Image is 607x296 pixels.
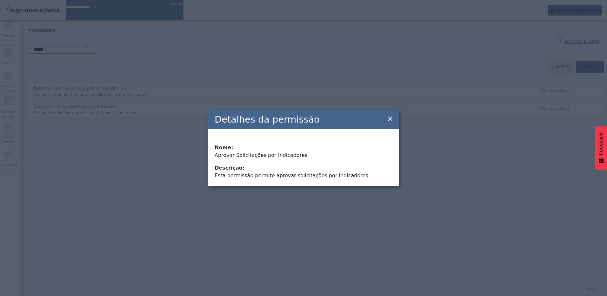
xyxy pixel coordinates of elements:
strong: Nome: [215,145,233,151]
p: Esta permissão permite aprovar solicitações por indicadores [215,164,392,179]
h2: Detalhes da permissão [215,113,320,126]
strong: descrição: [215,165,244,171]
p: Aprovar Solicitações por Indicadores [215,144,392,159]
button: Feedback - Mostrar pesquisa [595,126,607,170]
span: Feedback [598,133,604,155]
